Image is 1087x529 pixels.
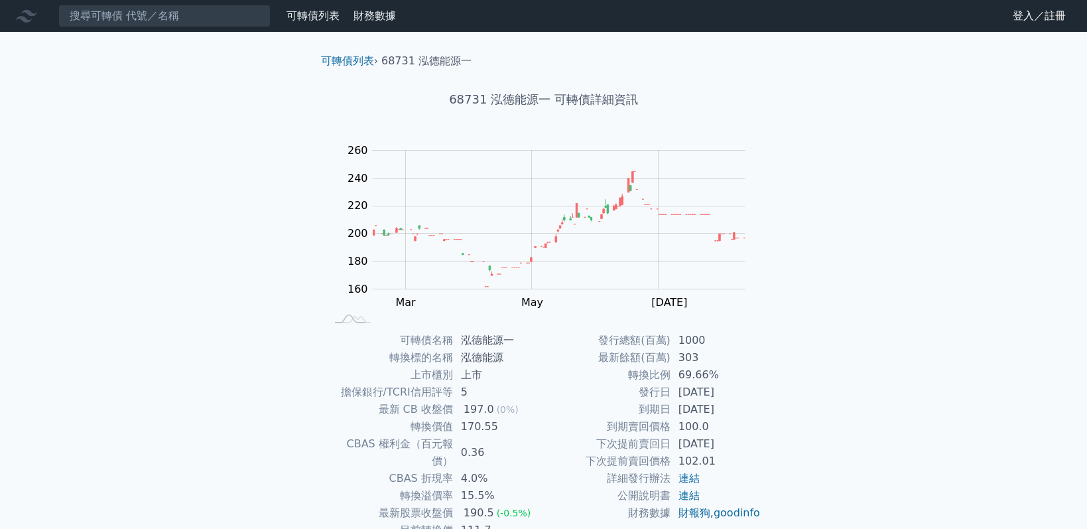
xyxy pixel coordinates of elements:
tspan: 160 [348,283,368,295]
td: 發行總額(百萬) [544,332,671,349]
a: goodinfo [714,506,760,519]
td: 上市 [453,366,544,384]
td: [DATE] [671,384,761,401]
td: 1000 [671,332,761,349]
tspan: 180 [348,255,368,267]
input: 搜尋可轉債 代號／名稱 [58,5,271,27]
td: 轉換價值 [326,418,453,435]
td: 最新 CB 收盤價 [326,401,453,418]
g: Chart [341,144,765,337]
td: 69.66% [671,366,761,384]
td: 公開說明書 [544,487,671,504]
td: 下次提前賣回日 [544,435,671,453]
a: 可轉債列表 [287,9,340,22]
td: 303 [671,349,761,366]
td: 下次提前賣回價格 [544,453,671,470]
td: 詳細發行辦法 [544,470,671,487]
div: 197.0 [461,401,497,418]
td: [DATE] [671,401,761,418]
td: 102.01 [671,453,761,470]
div: 190.5 [461,504,497,522]
td: 0.36 [453,435,544,470]
td: 可轉債名稱 [326,332,453,349]
td: 170.55 [453,418,544,435]
tspan: 240 [348,172,368,185]
td: CBAS 權利金（百元報價） [326,435,453,470]
h1: 68731 泓德能源一 可轉債詳細資訊 [310,90,777,109]
span: (-0.5%) [497,508,531,518]
td: 轉換溢價率 [326,487,453,504]
a: 財報狗 [678,506,710,519]
a: 連結 [678,489,700,502]
td: 財務數據 [544,504,671,522]
a: 登入／註冊 [1002,5,1076,27]
td: 轉換標的名稱 [326,349,453,366]
td: CBAS 折現率 [326,470,453,487]
td: 上市櫃別 [326,366,453,384]
tspan: Mar [396,296,416,309]
td: 15.5% [453,487,544,504]
a: 財務數據 [353,9,396,22]
li: › [321,53,378,69]
td: , [671,504,761,522]
td: 泓德能源一 [453,332,544,349]
td: [DATE] [671,435,761,453]
tspan: May [521,296,543,309]
tspan: [DATE] [651,296,687,309]
td: 到期日 [544,401,671,418]
td: 轉換比例 [544,366,671,384]
tspan: 200 [348,227,368,240]
td: 擔保銀行/TCRI信用評等 [326,384,453,401]
tspan: 260 [348,144,368,157]
td: 100.0 [671,418,761,435]
a: 可轉債列表 [321,54,374,67]
span: (0%) [497,404,519,415]
td: 最新股票收盤價 [326,504,453,522]
td: 5 [453,384,544,401]
td: 最新餘額(百萬) [544,349,671,366]
tspan: 220 [348,199,368,212]
li: 68731 泓德能源一 [381,53,472,69]
a: 連結 [678,472,700,485]
td: 發行日 [544,384,671,401]
td: 泓德能源 [453,349,544,366]
td: 到期賣回價格 [544,418,671,435]
td: 4.0% [453,470,544,487]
